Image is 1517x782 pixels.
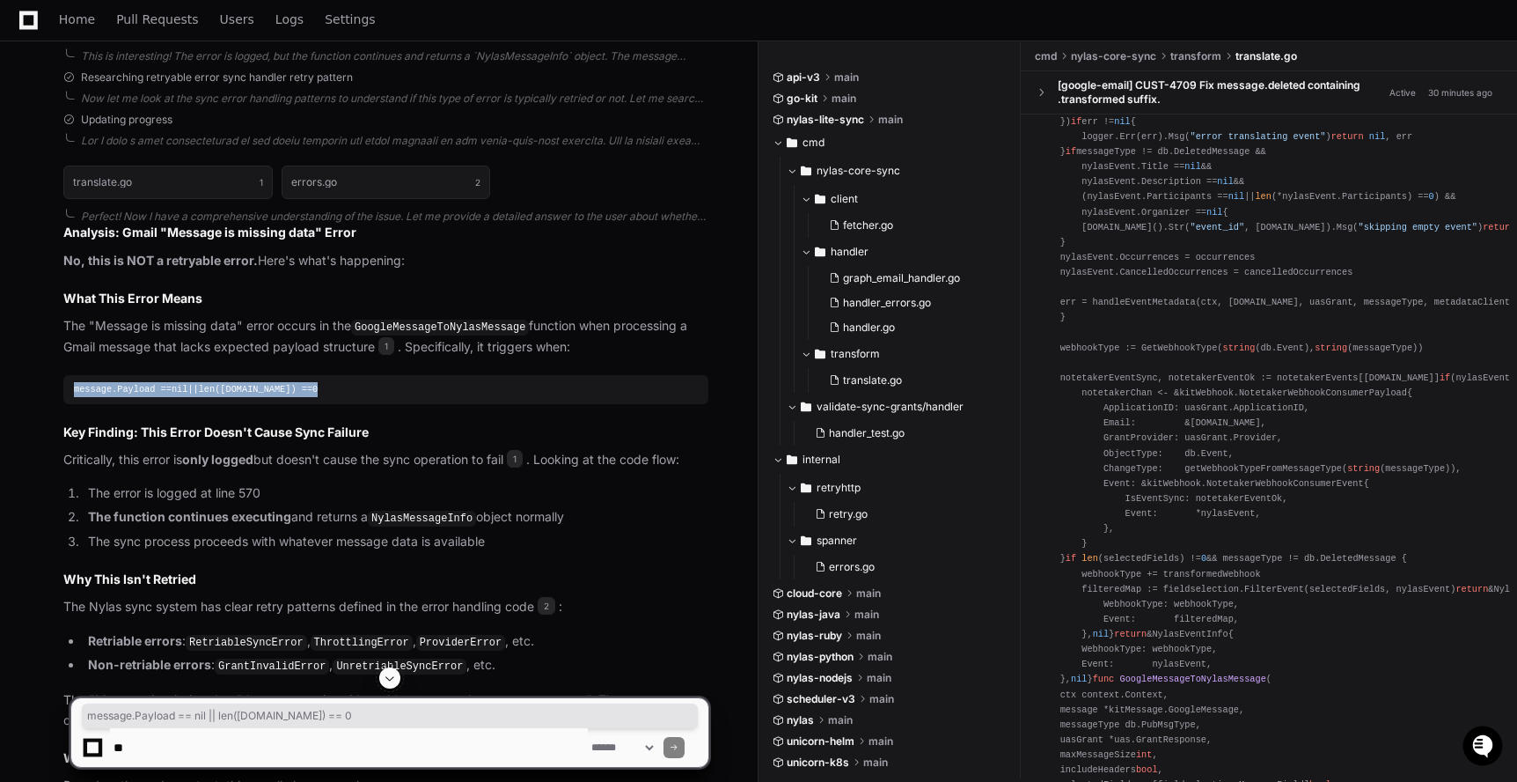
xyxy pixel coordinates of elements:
li: The sync process proceeds with whatever message data is available [83,532,708,552]
button: translate.go1 [63,166,273,199]
code: RetriableSyncError [186,635,307,651]
button: nylas-core-sync [787,157,1008,185]
span: return [1483,222,1515,232]
button: cmd [773,129,1008,157]
li: The error is logged at line 570 [83,483,708,504]
span: main [868,650,892,664]
h3: What This Error Means [63,290,708,307]
span: main [854,608,879,622]
button: errors.go [808,555,997,579]
span: 1 [507,450,523,468]
span: string [1347,463,1380,474]
iframe: Open customer support [1461,724,1508,771]
span: main [832,92,856,106]
button: handler_test.go [808,421,997,446]
svg: Directory [815,188,825,210]
a: Powered byPylon [124,184,213,198]
button: transform [801,340,1008,368]
span: fetcher.go [843,218,893,232]
li: : , , , etc. [83,631,708,653]
svg: Directory [787,449,797,470]
button: errors.go2 [282,166,491,199]
button: graph_email_handler.go [822,266,997,291]
svg: Directory [801,160,811,181]
span: Pull Requests [116,14,198,25]
span: return [1331,131,1364,142]
span: transform [831,347,880,361]
span: 0 [312,384,318,395]
span: validate-sync-grants/handler [817,400,964,414]
span: nylas-lite-sync [787,113,864,127]
span: nil [172,384,187,395]
svg: Directory [801,477,811,498]
button: handler.go [822,315,997,340]
span: nylas-core-sync [817,164,900,178]
code: ThrottlingError [311,635,413,651]
span: Settings [325,14,375,25]
span: Logs [275,14,304,25]
span: 0 [1429,191,1434,202]
span: if [1066,146,1076,157]
span: string [1315,343,1347,353]
strong: only logged [182,452,253,467]
span: errors.go [829,560,875,574]
span: string [1222,343,1255,353]
span: Updating progress [81,113,172,127]
div: Start new chat [60,131,289,149]
span: nil [1369,131,1385,142]
span: 1 [378,337,394,355]
span: main [834,70,859,85]
img: PlayerZero [18,18,53,53]
span: cloud-core [787,586,842,601]
div: 30 minutes ago [1428,86,1492,100]
div: message.Payload == || ([DOMAIN_NAME]) == [74,382,698,397]
span: nylas-java [787,608,840,622]
div: This is interesting! The error is logged, but the function continues and returns a `NylasMessageI... [81,49,708,63]
span: main [878,113,903,127]
span: handler.go [843,321,895,335]
span: if [1071,116,1081,127]
span: api-v3 [787,70,820,85]
button: translate.go [822,368,997,393]
span: main [856,629,881,643]
button: client [801,185,1008,213]
code: UnretriableSyncError [333,659,466,675]
strong: The function continues executing [88,509,291,524]
p: The "Message is missing data" error occurs in the function when processing a Gmail message that l... [63,316,708,357]
div: Lor I dolo s amet consecteturad el sed doeiu temporin utl etdol magnaali en adm venia-quis-nost e... [81,134,708,148]
span: message.Payload == nil || len([DOMAIN_NAME]) == 0 [87,709,693,723]
code: NylasMessageInfo [368,511,476,527]
p: Here's what's happening: [63,251,708,271]
span: nylas-core-sync [1071,49,1156,63]
p: Critically, this error is but doesn't cause the sync operation to fail . Looking at the code flow: [63,450,708,470]
span: "error translating event" [1191,131,1326,142]
span: graph_email_handler.go [843,271,960,285]
strong: Retriable errors [88,633,182,648]
span: if [1440,373,1450,383]
span: if [1066,553,1076,564]
span: len [199,384,215,395]
span: Active [1384,85,1421,101]
span: Home [59,14,95,25]
h2: Analysis: Gmail "Message is missing data" Error [63,224,708,241]
span: return [1455,584,1488,594]
span: translate.go [1235,49,1297,63]
span: client [831,192,858,206]
span: nil [1093,629,1109,639]
button: retryhttp [787,474,1008,502]
svg: Directory [787,132,797,153]
li: and returns a object normally [83,507,708,528]
span: nil [1114,116,1130,127]
span: nil [1217,176,1233,187]
strong: Non-retriable errors [88,657,211,672]
span: 2 [475,175,480,189]
span: "skipping empty event" [1359,222,1478,232]
button: Start new chat [299,136,320,158]
h3: Key Finding: This Error Doesn't Cause Sync Failure [63,424,708,441]
span: transform [1170,49,1221,63]
h1: errors.go [291,177,337,188]
button: handler [801,238,1008,266]
span: len [1081,553,1097,564]
span: 1 [260,175,263,189]
div: We're available if you need us! [60,149,223,163]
